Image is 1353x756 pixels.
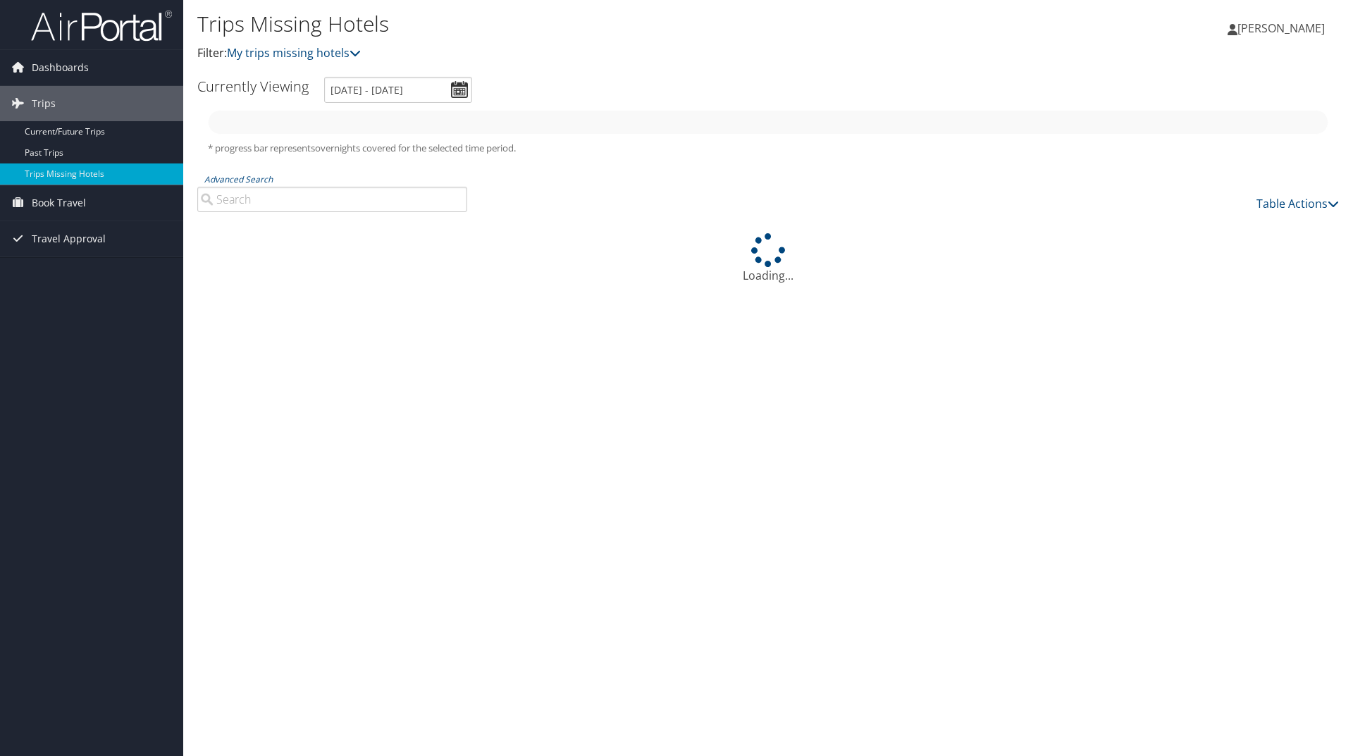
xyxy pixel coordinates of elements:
a: Advanced Search [204,173,273,185]
div: Loading... [197,233,1339,284]
h3: Currently Viewing [197,77,309,96]
h1: Trips Missing Hotels [197,9,958,39]
input: Advanced Search [197,187,467,212]
a: [PERSON_NAME] [1228,7,1339,49]
h5: * progress bar represents overnights covered for the selected time period. [208,142,1328,155]
a: Table Actions [1256,196,1339,211]
p: Filter: [197,44,958,63]
a: My trips missing hotels [227,45,361,61]
span: [PERSON_NAME] [1237,20,1325,36]
span: Travel Approval [32,221,106,256]
span: Dashboards [32,50,89,85]
span: Book Travel [32,185,86,221]
input: [DATE] - [DATE] [324,77,472,103]
img: airportal-logo.png [31,9,172,42]
span: Trips [32,86,56,121]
